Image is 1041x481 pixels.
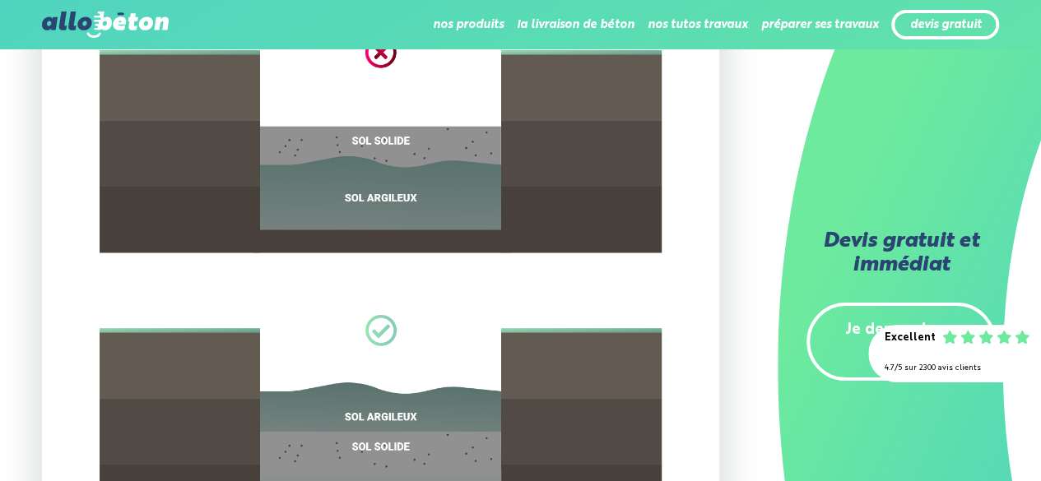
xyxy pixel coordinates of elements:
li: la livraison de béton [516,5,634,44]
a: Je demande un devis [806,303,996,382]
h2: Devis gratuit et immédiat [806,230,996,278]
li: nos tutos travaux [647,5,747,44]
img: allobéton [42,12,169,38]
a: devis gratuit [909,18,981,32]
li: préparer ses travaux [760,5,878,44]
div: Excellent [885,326,936,350]
div: 4.7/5 sur 2300 avis clients [885,357,1025,381]
li: nos produits [432,5,503,44]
